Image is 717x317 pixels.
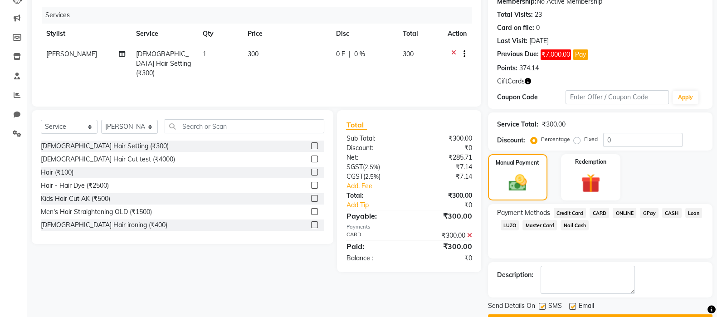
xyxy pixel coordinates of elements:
div: Kids Hair Cut AK (₹500) [41,194,110,204]
span: CASH [662,208,682,218]
div: Service Total: [497,120,538,129]
div: [DEMOGRAPHIC_DATA] Hair ironing (₹400) [41,220,167,230]
div: Discount: [497,136,525,145]
div: Men's Hair Straightening OLD (₹1500) [41,207,152,217]
button: Pay [573,49,588,60]
div: Card on file: [497,23,534,33]
div: Points: [497,63,517,73]
span: CARD [590,208,609,218]
div: 23 [535,10,542,20]
div: ₹300.00 [542,120,566,129]
div: Payments [346,223,472,231]
th: Service [131,24,197,44]
span: 2.5% [365,173,378,180]
span: LUZO [501,220,519,230]
div: ₹300.00 [409,134,479,143]
div: [DATE] [529,36,549,46]
div: 374.14 [519,63,539,73]
div: Description: [497,270,533,280]
span: CGST [346,172,363,180]
div: [DEMOGRAPHIC_DATA] Hair Cut test (₹4000) [41,155,175,164]
span: 300 [403,50,414,58]
div: Last Visit: [497,36,527,46]
span: 0 F [336,49,345,59]
th: Stylist [41,24,131,44]
div: ₹0 [409,143,479,153]
span: Send Details On [488,301,535,312]
span: SGST [346,163,362,171]
span: 2.5% [364,163,378,171]
div: Net: [339,153,409,162]
span: 0 % [354,49,365,59]
div: ( ) [339,172,409,181]
span: Loan [685,208,702,218]
span: Total [346,120,367,130]
div: Previous Due: [497,49,539,60]
input: Enter Offer / Coupon Code [566,90,669,104]
div: ₹300.00 [409,210,479,221]
div: Hair - Hair Dye (₹2500) [41,181,109,190]
th: Action [442,24,472,44]
th: Price [242,24,331,44]
input: Search or Scan [165,119,324,133]
span: 300 [248,50,259,58]
div: ₹7.14 [409,172,479,181]
div: ₹0 [409,254,479,263]
span: ₹7,000.00 [541,49,571,60]
span: Nail Cash [561,220,589,230]
label: Fixed [584,135,598,143]
span: | [349,49,351,59]
div: ₹7.14 [409,162,479,172]
a: Add Tip [339,200,420,210]
th: Disc [331,24,397,44]
span: [PERSON_NAME] [46,50,97,58]
label: Redemption [575,158,606,166]
div: Discount: [339,143,409,153]
span: GiftCards [497,77,525,86]
div: Coupon Code [497,93,566,102]
span: SMS [548,301,562,312]
th: Qty [197,24,242,44]
span: Payment Methods [497,208,550,218]
div: Payable: [339,210,409,221]
button: Apply [673,91,698,104]
span: Master Card [522,220,557,230]
div: ₹300.00 [409,231,479,240]
label: Percentage [541,135,570,143]
div: ₹300.00 [409,191,479,200]
div: Paid: [339,241,409,252]
label: Manual Payment [496,159,539,167]
div: ₹285.71 [409,153,479,162]
span: Credit Card [554,208,586,218]
span: [DEMOGRAPHIC_DATA] Hair Setting (₹300) [136,50,191,77]
a: Add. Fee [339,181,478,191]
div: Balance : [339,254,409,263]
th: Total [397,24,442,44]
img: _cash.svg [503,172,532,193]
div: Total: [339,191,409,200]
div: ( ) [339,162,409,172]
div: ₹300.00 [409,241,479,252]
div: Hair (₹100) [41,168,73,177]
span: Email [579,301,594,312]
div: Sub Total: [339,134,409,143]
div: Total Visits: [497,10,533,20]
div: Services [42,7,479,24]
span: 1 [203,50,206,58]
img: _gift.svg [575,171,606,195]
span: GPay [640,208,658,218]
div: [DEMOGRAPHIC_DATA] Hair Setting (₹300) [41,141,169,151]
div: CARD [339,231,409,240]
div: ₹0 [421,200,479,210]
span: ONLINE [613,208,636,218]
div: 0 [536,23,540,33]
